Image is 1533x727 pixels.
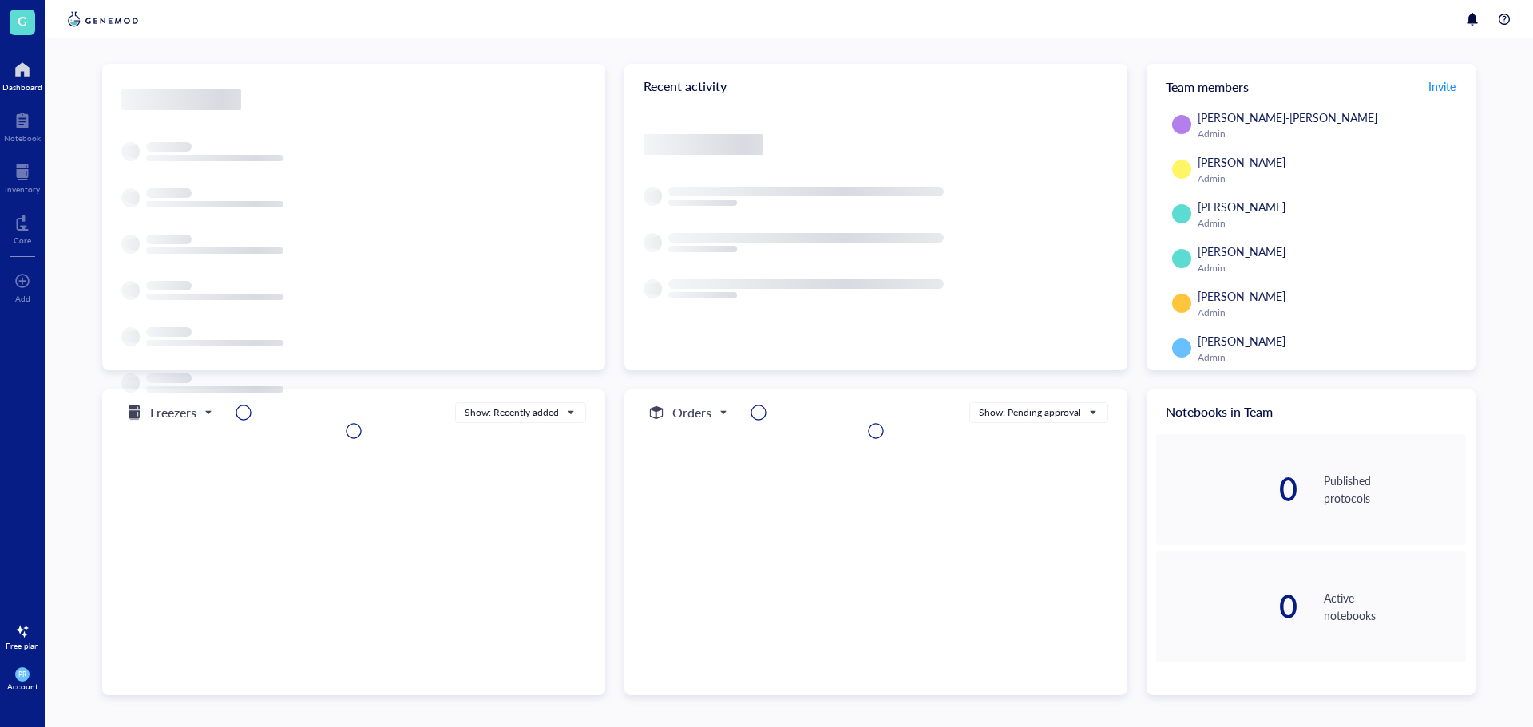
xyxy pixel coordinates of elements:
div: 0 [1156,473,1298,505]
div: Add [15,294,30,303]
span: [PERSON_NAME] [1198,333,1285,349]
div: Admin [1198,262,1460,275]
span: [PERSON_NAME] [1198,199,1285,215]
span: [PERSON_NAME] [1198,288,1285,304]
span: [PERSON_NAME]-[PERSON_NAME] [1198,109,1377,125]
a: Core [14,210,31,245]
span: PR [18,670,26,678]
div: Recent activity [624,64,1127,109]
div: Dashboard [2,82,42,92]
div: Admin [1198,128,1460,140]
div: Admin [1198,351,1460,364]
a: Notebook [4,108,41,143]
img: genemod-logo [64,10,142,29]
div: Admin [1198,306,1460,319]
div: 0 [1156,591,1298,622]
h5: Orders [672,403,711,422]
div: Show: Pending approval [979,405,1081,420]
a: Dashboard [2,57,42,92]
div: Admin [1198,217,1460,230]
div: Core [14,235,31,245]
h5: Freezers [150,403,196,422]
span: Invite [1428,78,1456,94]
div: Published protocols [1324,472,1466,507]
button: Invite [1428,73,1456,99]
div: Notebook [4,133,41,143]
div: Notebooks in Team [1147,389,1476,434]
div: Account [7,682,38,691]
div: Inventory [5,184,40,194]
div: Free plan [6,641,39,650]
span: G [18,10,27,30]
div: Show: Recently added [465,405,559,420]
div: Active notebooks [1324,589,1466,624]
div: Team members [1147,64,1476,109]
div: Admin [1198,172,1460,185]
span: [PERSON_NAME] [1198,154,1285,170]
a: Inventory [5,159,40,194]
span: [PERSON_NAME] [1198,243,1285,259]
